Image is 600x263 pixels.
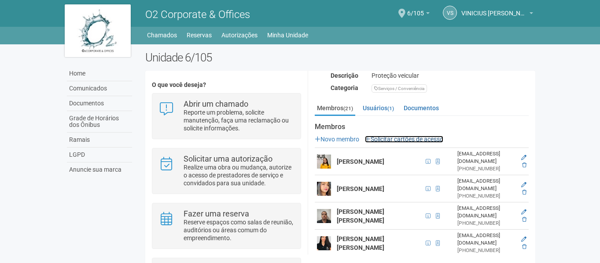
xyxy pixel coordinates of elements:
[337,208,384,224] strong: [PERSON_NAME] [PERSON_NAME]
[337,158,384,165] strong: [PERSON_NAME]
[461,11,533,18] a: VINICIUS [PERSON_NAME] [PERSON_NAME]
[67,148,132,162] a: LGPD
[67,111,132,133] a: Grade de Horários dos Ônibus
[457,205,515,220] div: [EMAIL_ADDRESS][DOMAIN_NAME]
[387,105,394,112] small: (1)
[365,136,443,143] a: Solicitar cartões de acesso
[522,189,526,195] a: Excluir membro
[372,84,427,93] div: Serviços / Conveniência
[361,101,396,115] a: Usuários(1)
[267,29,308,41] a: Minha Unidade
[317,155,331,169] img: user.png
[337,185,384,192] strong: [PERSON_NAME]
[67,66,132,81] a: Home
[457,232,515,247] div: [EMAIL_ADDRESS][DOMAIN_NAME]
[67,96,132,111] a: Documentos
[315,123,529,131] strong: Membros
[315,101,355,116] a: Membros(21)
[65,4,131,57] img: logo.jpg
[461,1,527,17] span: VINICIUS SANTOS DA ROCHA CORREA
[407,1,424,17] span: 6/105
[407,11,430,18] a: 6/105
[343,105,353,112] small: (21)
[521,209,526,215] a: Editar membro
[184,218,294,242] p: Reserve espaços como salas de reunião, auditórios ou áreas comum do empreendimento.
[331,72,358,79] strong: Descrição
[221,29,258,41] a: Autorizações
[317,209,331,223] img: user.png
[159,100,294,132] a: Abrir um chamado Reporte um problema, solicite manutenção, faça uma reclamação ou solicite inform...
[331,84,358,91] strong: Categoria
[337,235,384,251] strong: [PERSON_NAME] [PERSON_NAME]
[521,155,526,161] a: Editar membro
[457,165,515,173] div: [PHONE_NUMBER]
[184,108,294,132] p: Reporte um problema, solicite manutenção, faça uma reclamação ou solicite informações.
[187,29,212,41] a: Reservas
[145,51,536,64] h2: Unidade 6/105
[152,82,301,88] h4: O que você deseja?
[317,182,331,196] img: user.png
[184,163,294,187] p: Realize uma obra ou mudança, autorize o acesso de prestadores de serviço e convidados para sua un...
[159,155,294,187] a: Solicitar uma autorização Realize uma obra ou mudança, autorize o acesso de prestadores de serviç...
[522,162,526,168] a: Excluir membro
[365,72,535,79] div: Proteção veicular
[521,182,526,188] a: Editar membro
[147,29,177,41] a: Chamados
[443,6,457,20] a: VS
[401,101,441,115] a: Documentos
[159,210,294,242] a: Fazer uma reserva Reserve espaços como salas de reunião, auditórios ou áreas comum do empreendime...
[67,81,132,96] a: Comunicados
[522,216,526,223] a: Excluir membro
[317,236,331,250] img: user.png
[67,133,132,148] a: Ramais
[315,136,359,143] a: Novo membro
[184,99,248,108] strong: Abrir um chamado
[145,8,250,21] span: O2 Corporate & Offices
[521,236,526,242] a: Editar membro
[457,220,515,227] div: [PHONE_NUMBER]
[184,209,249,218] strong: Fazer uma reserva
[457,247,515,254] div: [PHONE_NUMBER]
[67,162,132,177] a: Anuncie sua marca
[457,192,515,200] div: [PHONE_NUMBER]
[522,244,526,250] a: Excluir membro
[457,177,515,192] div: [EMAIL_ADDRESS][DOMAIN_NAME]
[184,154,272,163] strong: Solicitar uma autorização
[457,150,515,165] div: [EMAIL_ADDRESS][DOMAIN_NAME]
